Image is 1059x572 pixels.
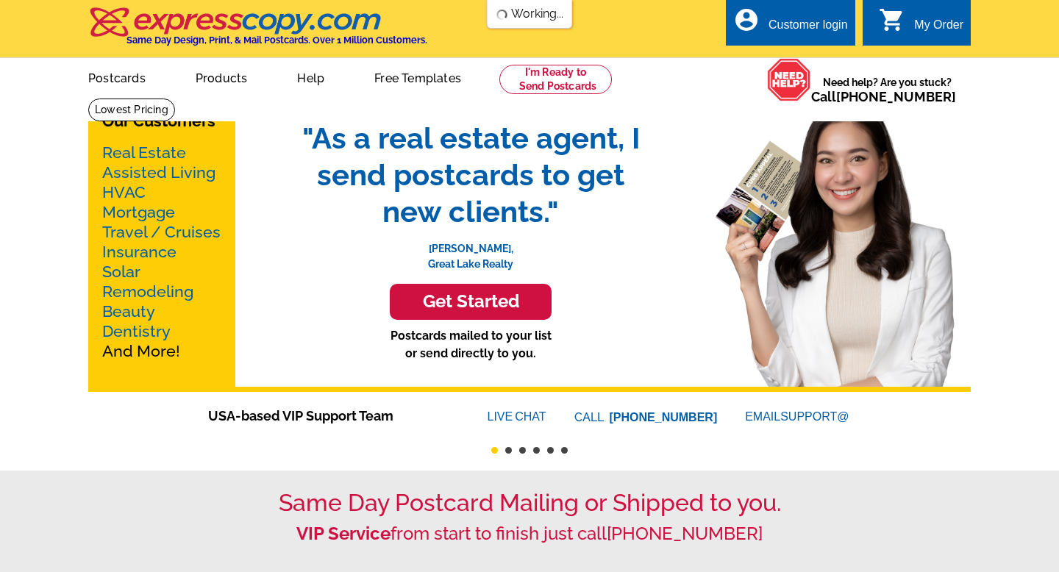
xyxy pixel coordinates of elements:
[505,447,512,454] button: 2 of 6
[561,447,568,454] button: 6 of 6
[607,523,763,544] a: [PHONE_NUMBER]
[780,408,851,426] font: SUPPORT@
[102,143,221,361] p: And More!
[102,223,221,241] a: Travel / Cruises
[488,408,516,426] font: LIVE
[496,9,508,21] img: loading...
[287,327,655,362] p: Postcards mailed to your list or send directly to you.
[811,89,956,104] span: Call
[879,7,905,33] i: shopping_cart
[879,16,963,35] a: shopping_cart My Order
[102,203,175,221] a: Mortgage
[491,447,498,454] button: 1 of 6
[767,58,811,101] img: help
[519,447,526,454] button: 3 of 6
[102,243,176,261] a: Insurance
[769,18,848,39] div: Customer login
[102,302,155,321] a: Beauty
[208,406,443,426] span: USA-based VIP Support Team
[745,410,851,423] a: EMAILSUPPORT@
[102,322,171,340] a: Dentistry
[88,489,971,517] h1: Same Day Postcard Mailing or Shipped to you.
[287,230,655,272] p: [PERSON_NAME], Great Lake Realty
[533,447,540,454] button: 4 of 6
[574,409,606,426] font: CALL
[733,16,848,35] a: account_circle Customer login
[836,89,956,104] a: [PHONE_NUMBER]
[488,410,546,423] a: LIVECHAT
[274,60,348,94] a: Help
[88,523,971,545] h2: from start to finish just call
[811,75,963,104] span: Need help? Are you stuck?
[65,60,169,94] a: Postcards
[126,35,427,46] h4: Same Day Design, Print, & Mail Postcards. Over 1 Million Customers.
[172,60,271,94] a: Products
[287,284,655,320] a: Get Started
[914,18,963,39] div: My Order
[733,7,760,33] i: account_circle
[102,282,193,301] a: Remodeling
[102,143,186,162] a: Real Estate
[102,262,140,281] a: Solar
[88,18,427,46] a: Same Day Design, Print, & Mail Postcards. Over 1 Million Customers.
[610,411,718,423] a: [PHONE_NUMBER]
[287,120,655,230] span: "As a real estate agent, I send postcards to get new clients."
[102,183,146,201] a: HVAC
[547,447,554,454] button: 5 of 6
[351,60,485,94] a: Free Templates
[408,291,533,312] h3: Get Started
[102,163,215,182] a: Assisted Living
[296,523,391,544] strong: VIP Service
